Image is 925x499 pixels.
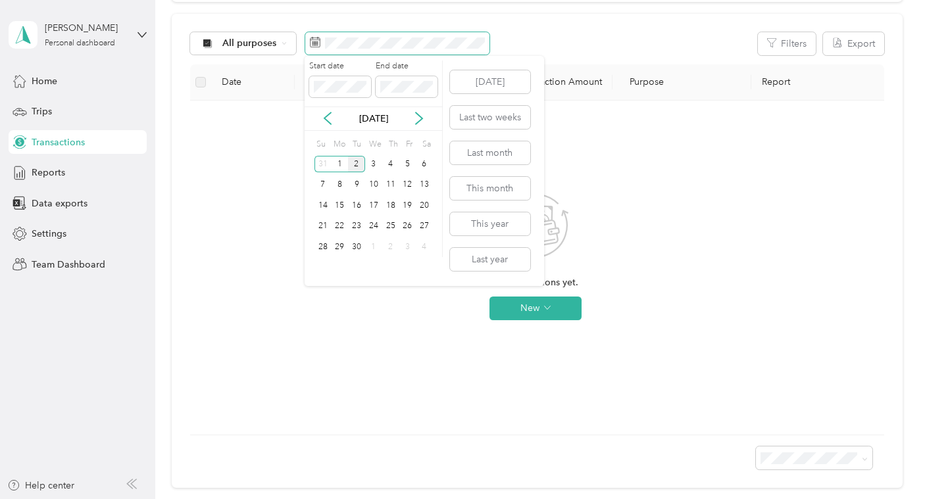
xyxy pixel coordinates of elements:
th: Date [211,64,295,101]
div: 11 [382,177,399,193]
div: 16 [348,197,365,214]
span: All purposes [222,39,277,48]
div: 21 [314,218,332,235]
div: 12 [399,177,416,193]
div: 7 [314,177,332,193]
span: Home [32,74,57,88]
div: 24 [365,218,382,235]
label: End date [376,60,438,72]
div: 13 [416,177,433,193]
span: Purpose [623,76,664,87]
button: New [489,297,582,320]
div: Su [314,135,327,154]
div: 22 [332,218,349,235]
span: Transactions [32,135,85,149]
div: 1 [365,239,382,255]
div: Tu [350,135,362,154]
button: Filters [758,32,816,55]
button: Last year [450,248,530,271]
div: 23 [348,218,365,235]
button: This month [450,177,530,200]
div: Th [386,135,399,154]
div: Sa [420,135,433,154]
div: 15 [332,197,349,214]
div: Fr [403,135,416,154]
div: 20 [416,197,433,214]
div: 2 [382,239,399,255]
div: Mo [332,135,346,154]
div: [PERSON_NAME] [45,21,127,35]
span: Data exports [32,197,87,210]
div: 28 [314,239,332,255]
div: 4 [416,239,433,255]
th: Merchant [295,64,493,101]
div: 1 [332,156,349,172]
button: Export [823,32,884,55]
span: Trips [32,105,52,118]
div: 17 [365,197,382,214]
div: 31 [314,156,332,172]
div: 9 [348,177,365,193]
iframe: Everlance-gr Chat Button Frame [851,425,925,499]
div: 10 [365,177,382,193]
button: Help center [7,479,74,492]
div: 19 [399,197,416,214]
span: Reports [32,166,65,179]
th: Report [751,64,884,101]
div: 27 [416,218,433,235]
div: 25 [382,218,399,235]
label: Start date [309,60,371,72]
div: 26 [399,218,416,235]
div: 3 [365,156,382,172]
div: 2 [348,156,365,172]
th: Transaction Amount [493,64,612,101]
div: We [367,135,382,154]
div: 8 [332,177,349,193]
button: Last two weeks [450,106,530,129]
span: Team Dashboard [32,258,105,272]
button: [DATE] [450,70,530,93]
button: Last month [450,141,530,164]
div: 18 [382,197,399,214]
div: Personal dashboard [45,39,115,47]
span: Settings [32,227,66,241]
div: 6 [416,156,433,172]
div: 4 [382,156,399,172]
div: 30 [348,239,365,255]
div: 14 [314,197,332,214]
button: This year [450,212,530,235]
div: 29 [332,239,349,255]
p: [DATE] [346,112,401,126]
div: 3 [399,239,416,255]
div: 5 [399,156,416,172]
